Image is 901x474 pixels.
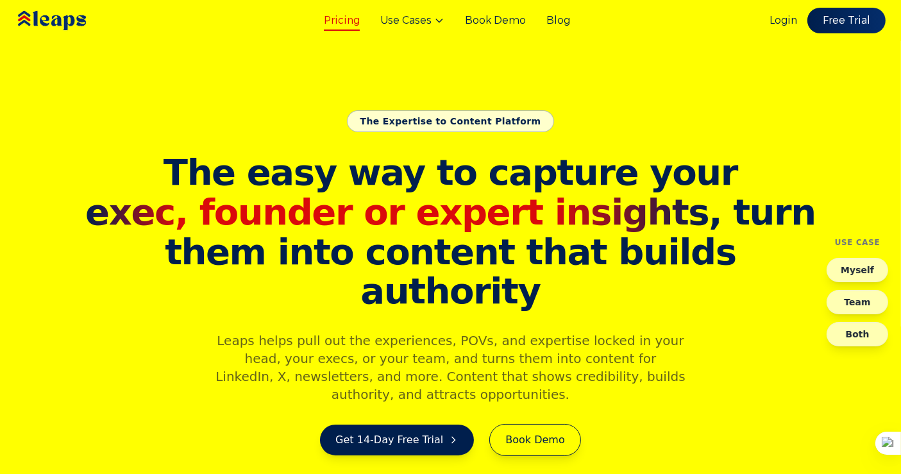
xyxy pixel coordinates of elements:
[380,13,444,28] button: Use Cases
[15,2,124,39] img: Leaps Logo
[827,290,888,314] button: Team
[81,232,820,311] span: them into content that builds authority
[164,151,737,193] span: The easy way to capture your
[770,13,797,28] a: Login
[324,13,360,28] a: Pricing
[85,191,709,233] span: exec, founder or expert insights
[81,192,820,232] span: , turn
[205,332,697,403] p: Leaps helps pull out the experiences, POVs, and expertise locked in your head, your execs, or you...
[827,258,888,282] button: Myself
[546,13,570,28] a: Blog
[835,237,880,248] h4: Use Case
[320,425,474,455] a: Get 14-Day Free Trial
[465,13,526,28] a: Book Demo
[807,8,886,33] a: Free Trial
[827,322,888,346] button: Both
[489,424,580,456] a: Book Demo
[347,110,555,132] div: The Expertise to Content Platform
